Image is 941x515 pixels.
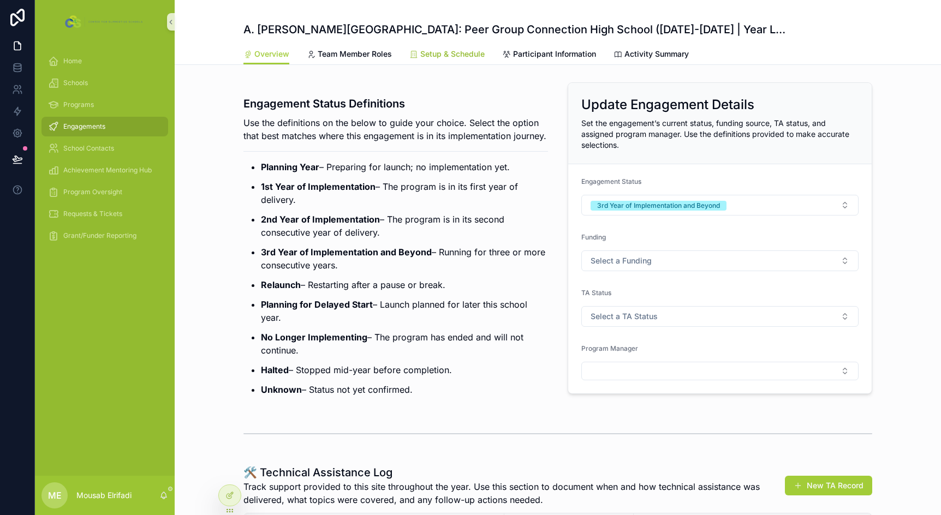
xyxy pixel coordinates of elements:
[35,44,175,260] div: scrollable content
[63,188,122,196] span: Program Oversight
[41,117,168,136] a: Engagements
[624,49,689,59] span: Activity Summary
[502,44,596,66] a: Participant Information
[41,95,168,115] a: Programs
[581,177,641,185] span: Engagement Status
[261,247,432,257] strong: 3rd Year of Implementation and Beyond
[581,289,611,297] span: TA Status
[63,209,122,218] span: Requests & Tickets
[63,144,114,153] span: School Contacts
[76,490,132,501] p: Mousab Elrifadi
[581,118,849,149] span: Set the engagement’s current status, funding source, TA status, and assigned program manager. Use...
[261,214,380,225] strong: 2nd Year of Implementation
[591,311,658,322] span: Select a TA Status
[254,49,289,59] span: Overview
[591,255,652,266] span: Select a Funding
[307,44,392,66] a: Team Member Roles
[261,299,373,310] strong: Planning for Delayed Start
[261,331,548,357] p: – The program has ended and will not continue.
[261,160,548,173] p: – Preparing for launch; no implementation yet.
[581,96,754,113] h2: Update Engagement Details
[581,195,859,215] button: Select Button
[243,116,548,142] p: Use the definitions on the below to guide your choice. Select the option that best matches where ...
[243,465,790,480] h1: 🛠️ Technical Assistance Log
[63,57,82,65] span: Home
[261,245,548,272] p: – Running for three or more consecutive years.
[41,160,168,180] a: Achievement Mentoring Hub
[614,44,689,66] a: Activity Summary
[261,363,548,376] p: – Stopped mid-year before completion.
[261,180,548,206] p: – The program is in its first year of delivery.
[261,364,289,375] strong: Halted
[63,79,88,87] span: Schools
[41,182,168,202] a: Program Oversight
[63,100,94,109] span: Programs
[63,166,152,175] span: Achievement Mentoring Hub
[581,362,859,380] button: Select Button
[261,384,302,395] strong: Unknown
[420,49,485,59] span: Setup & Schedule
[261,278,548,291] p: – Restarting after a pause or break.
[41,204,168,224] a: Requests & Tickets
[243,22,790,37] h1: A. [PERSON_NAME][GEOGRAPHIC_DATA]: Peer Group Connection High School ([DATE]-[DATE] | Year Long)
[41,51,168,71] a: Home
[243,95,548,112] h3: Engagement Status Definitions
[63,122,105,131] span: Engagements
[63,13,146,31] img: App logo
[261,279,301,290] strong: Relaunch
[581,233,606,241] span: Funding
[261,383,548,396] p: – Status not yet confirmed.
[48,489,62,502] span: ME
[261,181,376,192] strong: 1st Year of Implementation
[597,201,720,211] div: 3rd Year of Implementation and Beyond
[581,344,638,352] span: Program Manager
[785,476,872,495] button: New TA Record
[513,49,596,59] span: Participant Information
[41,139,168,158] a: School Contacts
[261,213,548,239] p: – The program is in its second consecutive year of delivery.
[409,44,485,66] a: Setup & Schedule
[243,44,289,65] a: Overview
[261,161,319,172] strong: Planning Year
[318,49,392,59] span: Team Member Roles
[581,250,859,271] button: Select Button
[261,298,548,324] p: – Launch planned for later this school year.
[41,226,168,245] a: Grant/Funder Reporting
[243,480,790,506] span: Track support provided to this site throughout the year. Use this section to document when and ho...
[63,231,136,240] span: Grant/Funder Reporting
[41,73,168,93] a: Schools
[581,306,859,327] button: Select Button
[261,332,367,343] strong: No Longer Implementing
